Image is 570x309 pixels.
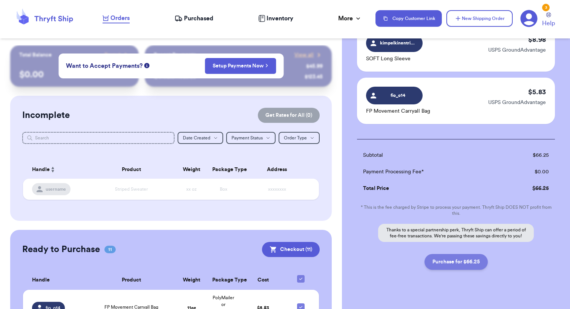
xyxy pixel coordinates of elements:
a: 3 [520,10,538,27]
p: Thanks to a special partnership perk, Thryft Ship can offer a period of fee-free transactions. We... [378,224,534,242]
p: Recent Payments [154,51,196,59]
span: Order Type [284,136,307,140]
span: Orders [110,14,130,23]
span: Purchased [184,14,213,23]
span: Date Created [183,136,210,140]
a: View all [294,51,323,59]
th: Weight [176,271,207,290]
button: Purchase for $66.25 [424,254,488,270]
button: Date Created [178,132,223,144]
button: Get Rates for All (0) [258,108,320,123]
td: Total Price [357,180,499,197]
span: Help [542,19,555,28]
a: Help [542,12,555,28]
span: Inventory [267,14,293,23]
p: FP Movement Carryall Bag [366,107,430,115]
span: View all [294,51,314,59]
th: Package Type [208,161,239,179]
p: SOFT Long Sleeve [366,55,423,63]
td: Subtotal [357,147,499,164]
span: xxxxxxxx [268,187,286,191]
span: fio_o14 [380,92,416,99]
p: USPS GroundAdvantage [488,46,546,54]
button: Checkout (11) [262,242,320,257]
td: Payment Processing Fee* [357,164,499,180]
p: * This is the fee charged by Stripe to process your payment. Thryft Ship DOES NOT profit from this. [357,204,555,216]
th: Weight [176,161,207,179]
th: Product [87,161,176,179]
span: username [46,186,66,192]
span: Want to Accept Payments? [66,61,142,70]
span: Box [220,187,227,191]
td: $ 66.25 [499,180,555,197]
th: Product [87,271,176,290]
a: Inventory [258,14,293,23]
h2: Incomplete [22,109,70,121]
span: Payout [104,51,121,59]
p: $ 8.98 [528,34,546,45]
span: Handle [32,276,50,284]
a: Purchased [175,14,213,23]
span: xx oz [186,187,197,191]
div: $ 123.45 [305,73,323,81]
th: Package Type [208,271,239,290]
button: Payment Status [226,132,276,144]
button: New Shipping Order [446,10,513,27]
p: $ 0.00 [19,69,130,81]
button: Order Type [279,132,320,144]
span: Handle [32,166,50,174]
button: Sort ascending [50,165,56,174]
p: Total Balance [19,51,52,59]
a: Setup Payments Now [213,62,268,70]
th: Cost [239,271,287,290]
button: Setup Payments Now [205,58,276,74]
th: Address [239,161,319,179]
input: Search [22,132,175,144]
span: kimpelkinentringer [380,40,416,46]
button: Copy Customer Link [375,10,442,27]
span: Striped Sweater [115,187,148,191]
h2: Ready to Purchase [22,243,100,255]
p: $ 5.83 [528,87,546,97]
div: More [338,14,362,23]
p: USPS GroundAdvantage [488,99,546,106]
span: 11 [104,246,116,253]
span: Payment Status [231,136,263,140]
a: Orders [103,14,130,23]
div: 3 [542,4,550,11]
td: $ 0.00 [499,164,555,180]
div: $ 45.99 [306,63,323,70]
a: Payout [104,51,130,59]
td: $ 66.25 [499,147,555,164]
